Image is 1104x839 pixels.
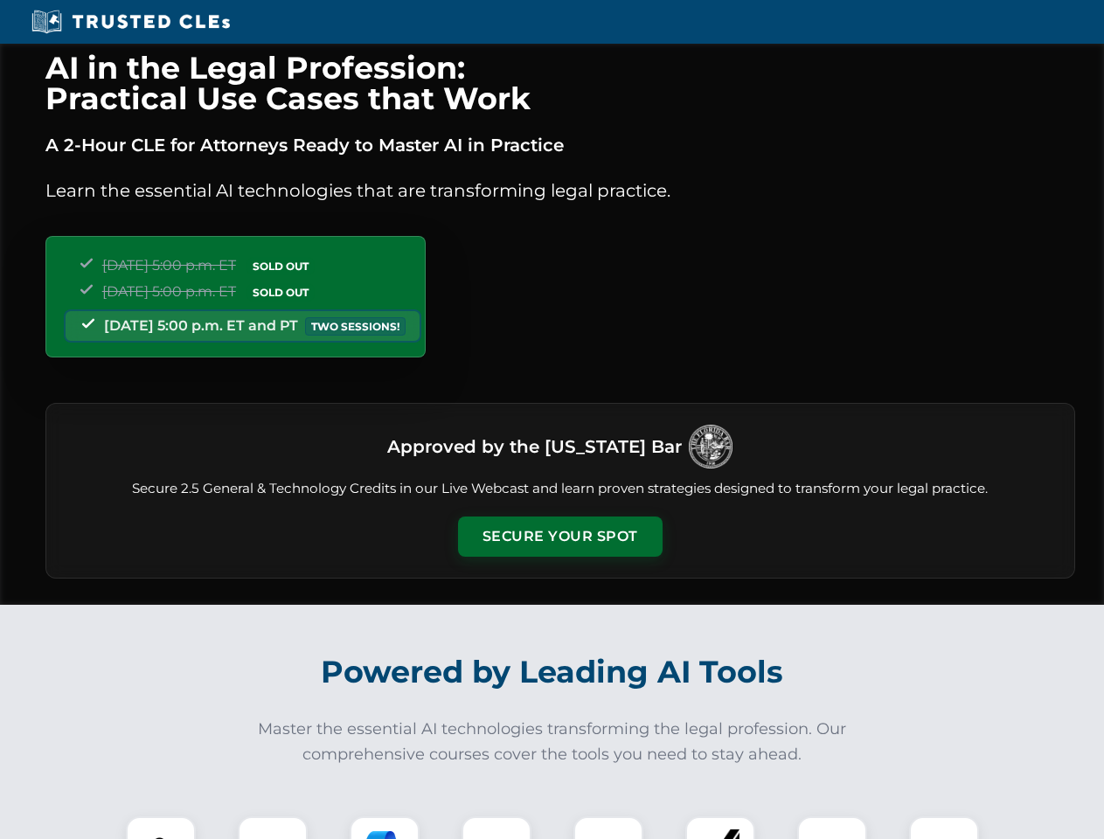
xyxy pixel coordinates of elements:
img: Trusted CLEs [26,9,235,35]
button: Secure Your Spot [458,517,663,557]
h2: Powered by Leading AI Tools [68,641,1037,703]
p: A 2-Hour CLE for Attorneys Ready to Master AI in Practice [45,131,1075,159]
h3: Approved by the [US_STATE] Bar [387,431,682,462]
h1: AI in the Legal Profession: Practical Use Cases that Work [45,52,1075,114]
img: Logo [689,425,733,468]
span: [DATE] 5:00 p.m. ET [102,283,236,300]
span: SOLD OUT [246,283,315,302]
span: SOLD OUT [246,257,315,275]
p: Master the essential AI technologies transforming the legal profession. Our comprehensive courses... [246,717,858,767]
span: [DATE] 5:00 p.m. ET [102,257,236,274]
p: Secure 2.5 General & Technology Credits in our Live Webcast and learn proven strategies designed ... [67,479,1053,499]
p: Learn the essential AI technologies that are transforming legal practice. [45,177,1075,205]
